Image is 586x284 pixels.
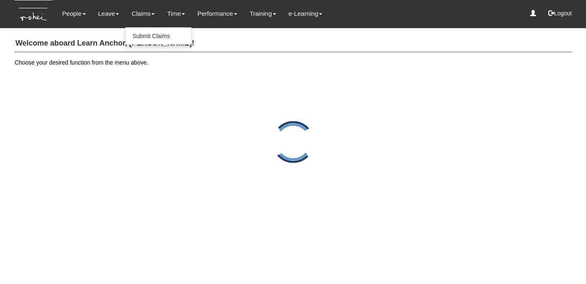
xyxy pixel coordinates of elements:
h4: Welcome aboard Learn Anchor, [PERSON_NAME]! [15,35,571,52]
a: Time [167,4,185,23]
a: Leave [98,4,119,23]
a: Submit Claims [126,28,191,44]
button: Logout [542,3,578,23]
img: KTs7HI1dOZG7tu7pUkOpGGQAiEQAiEQAj0IhBB1wtXDg6BEAiBEAiBEAiB4RGIoBtemSRFIRACIRACIRACIdCLQARdL1w5OAR... [15,0,52,28]
a: Claims [131,4,155,23]
a: Performance [197,4,237,23]
a: People [62,4,86,23]
a: e-Learning [289,4,323,23]
p: Choose your desired function from the menu above. [15,58,571,67]
a: Training [250,4,276,23]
